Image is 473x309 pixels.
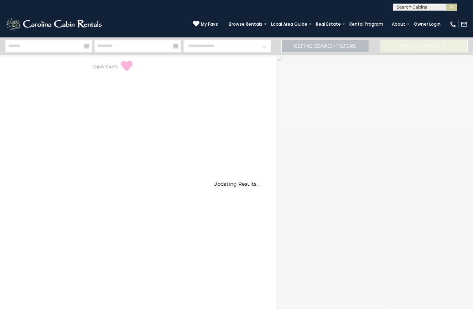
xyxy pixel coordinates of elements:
[346,19,387,29] a: Rental Program
[225,19,266,29] a: Browse Rentals
[410,19,444,29] a: Owner Login
[193,20,218,28] a: My Favs
[5,17,104,31] img: White-1-2.png
[312,19,344,29] a: Real Estate
[449,21,457,28] img: phone-regular-white.png
[388,19,409,29] a: About
[461,21,468,28] img: mail-regular-white.png
[267,19,311,29] a: Local Area Guide
[201,21,218,27] span: My Favs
